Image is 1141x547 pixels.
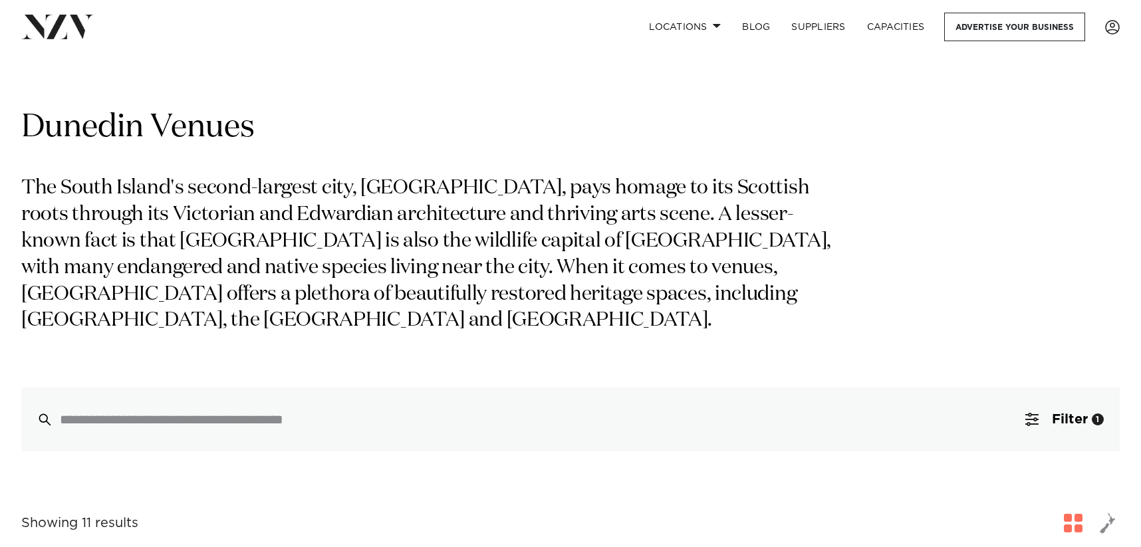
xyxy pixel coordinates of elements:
h1: Dunedin Venues [21,107,1120,149]
span: Filter [1052,413,1088,426]
a: Locations [638,13,731,41]
div: Showing 11 results [21,513,138,534]
img: nzv-logo.png [21,15,94,39]
a: BLOG [731,13,781,41]
a: Advertise your business [944,13,1085,41]
a: SUPPLIERS [781,13,856,41]
p: The South Island's second-largest city, [GEOGRAPHIC_DATA], pays homage to its Scottish roots thro... [21,175,843,334]
button: Filter1 [1009,387,1120,451]
a: Capacities [856,13,936,41]
div: 1 [1092,413,1104,425]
